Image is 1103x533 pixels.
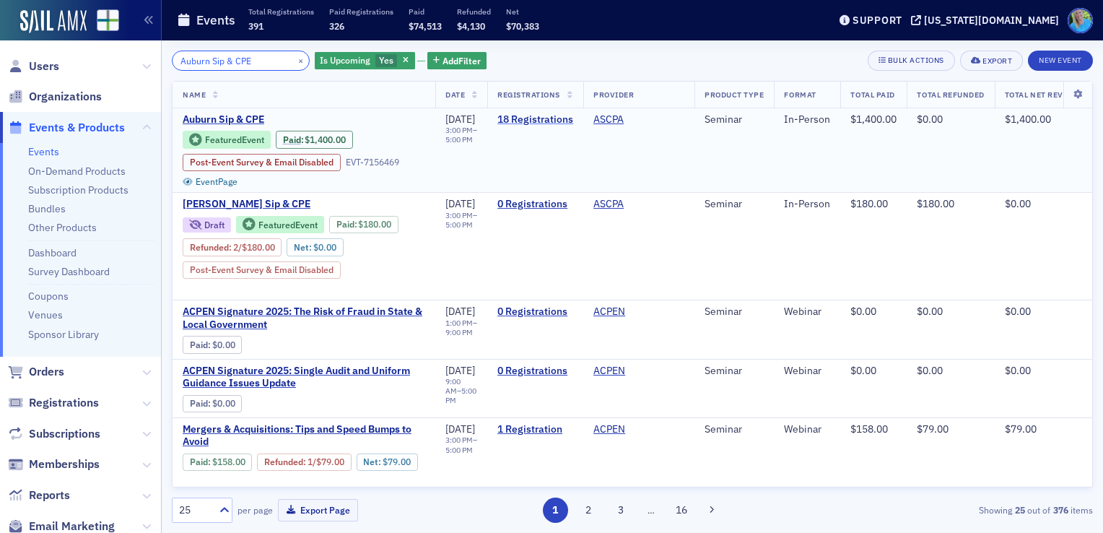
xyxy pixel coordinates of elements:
[283,134,301,145] a: Paid
[917,305,943,318] span: $0.00
[850,113,897,126] span: $1,400.00
[357,454,418,471] div: Net: $7900
[445,305,475,318] span: [DATE]
[457,20,485,32] span: $4,130
[320,54,370,66] span: Is Upcoming
[917,197,954,210] span: $180.00
[28,308,63,321] a: Venues
[593,305,684,318] span: ACPEN
[28,265,110,278] a: Survey Dashboard
[183,154,341,171] div: Post-Event Survey
[445,377,477,405] div: –
[593,365,684,378] span: ACPEN
[917,364,943,377] span: $0.00
[179,503,211,518] div: 25
[8,426,100,442] a: Subscriptions
[853,14,902,27] div: Support
[850,197,888,210] span: $180.00
[575,498,601,523] button: 2
[784,113,830,126] div: In-Person
[20,10,87,33] a: SailAMX
[183,395,242,412] div: Paid: 0 - $0
[294,242,313,253] span: Net :
[445,220,473,230] time: 5:00 PM
[593,198,684,211] span: ASCPA
[242,242,275,253] span: $180.00
[1028,53,1093,66] a: New Event
[305,134,346,145] span: $1,400.00
[506,20,539,32] span: $70,383
[850,364,876,377] span: $0.00
[190,456,212,467] span: :
[497,305,573,318] a: 0 Registrations
[593,305,625,318] a: ACPEN
[497,365,573,378] a: 0 Registrations
[427,52,487,70] button: AddFilter
[705,365,764,378] div: Seminar
[29,426,100,442] span: Subscriptions
[28,246,77,259] a: Dashboard
[917,422,949,435] span: $79.00
[445,134,473,144] time: 5:00 PM
[497,90,560,100] span: Registrations
[346,157,399,168] div: EVT-7156469
[329,216,398,233] div: Paid: 1 - $18000
[1028,51,1093,71] button: New Event
[445,422,475,435] span: [DATE]
[248,20,263,32] span: 391
[183,261,341,279] div: Post-Event Survey
[445,197,475,210] span: [DATE]
[917,90,984,100] span: Total Refunded
[183,305,425,331] a: ACPEN Signature 2025: The Risk of Fraud in State & Local Government
[28,290,69,303] a: Coupons
[97,9,119,32] img: SailAMX
[276,131,353,148] div: Paid: 20 - $140000
[1005,422,1037,435] span: $79.00
[1005,113,1051,126] span: $1,400.00
[8,58,59,74] a: Users
[445,318,473,328] time: 1:00 PM
[784,198,830,211] div: In-Person
[409,6,442,17] p: Paid
[383,456,411,467] span: $79.00
[190,339,212,350] span: :
[183,365,425,390] span: ACPEN Signature 2025: Single Audit and Uniform Guidance Issues Update
[593,423,625,436] a: ACPEN
[237,503,273,516] label: per page
[868,51,955,71] button: Bulk Actions
[784,423,830,436] div: Webinar
[924,14,1059,27] div: [US_STATE][DOMAIN_NAME]
[190,242,233,253] span: :
[543,498,568,523] button: 1
[295,53,308,66] button: ×
[363,456,383,467] span: Net :
[29,120,125,136] span: Events & Products
[796,503,1093,516] div: Showing out of items
[784,365,830,378] div: Webinar
[257,454,351,471] div: Refunded: 1 - $15800
[593,198,624,211] a: ASCPA
[445,211,477,230] div: –
[183,131,271,149] div: Featured Event
[593,365,625,378] a: ACPEN
[190,456,208,467] a: Paid
[497,423,573,436] a: 1 Registration
[1068,8,1093,33] span: Profile
[204,221,224,229] div: Draft
[190,398,208,409] a: Paid
[1005,305,1031,318] span: $0.00
[28,221,97,234] a: Other Products
[28,183,128,196] a: Subscription Products
[593,90,634,100] span: Provider
[29,89,102,105] span: Organizations
[183,336,242,353] div: Paid: 0 - $0
[29,364,64,380] span: Orders
[8,487,70,503] a: Reports
[445,126,477,144] div: –
[190,339,208,350] a: Paid
[29,456,100,472] span: Memberships
[183,423,425,448] a: Mergers & Acquisitions: Tips and Speed Bumps to Avoid
[911,15,1064,25] button: [US_STATE][DOMAIN_NAME]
